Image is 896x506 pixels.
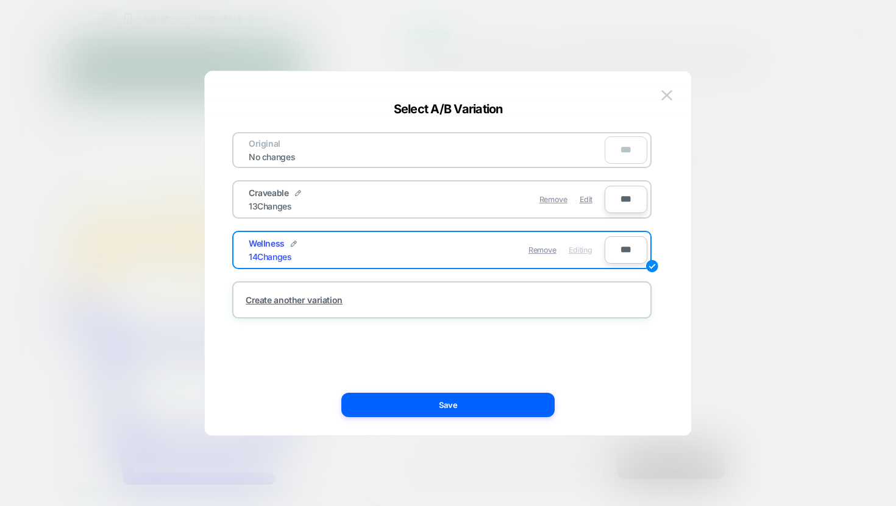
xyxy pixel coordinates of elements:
span: Edit [580,195,592,204]
button: Try grüns → [159,4,236,30]
div: Select A/B Variation [205,102,691,116]
span: Remove [528,245,556,255]
button: Save [341,393,555,417]
span: 🍏 Grünny [PERSON_NAME] Apple is here! Get our new limited-edition flavor before it's gone! 🍏 [3,43,232,57]
img: edit [646,260,658,272]
img: close [661,90,672,100]
iframe: Marketing Popup [10,383,138,438]
span: Remove [539,195,567,204]
span: Editing [569,245,592,255]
